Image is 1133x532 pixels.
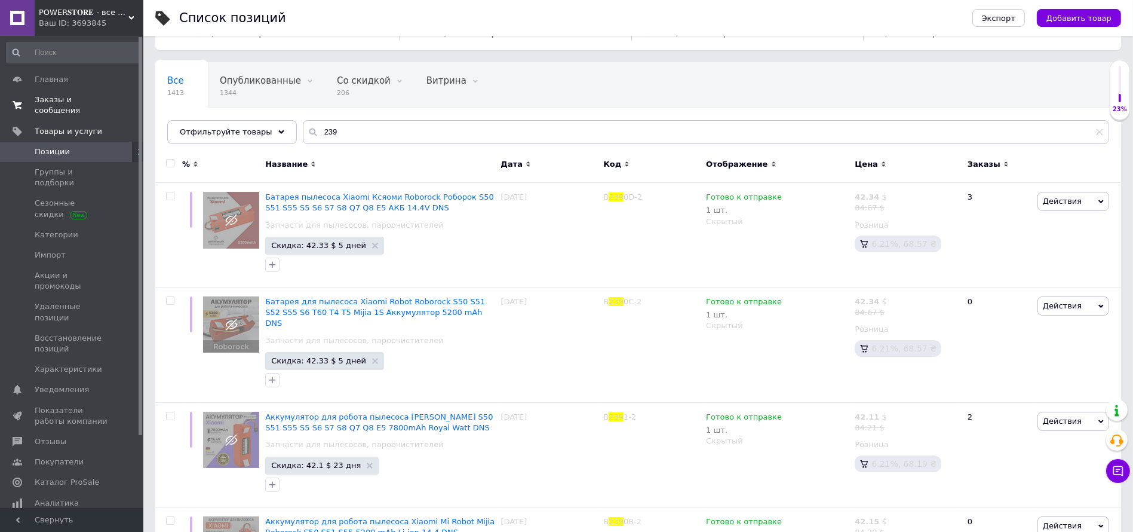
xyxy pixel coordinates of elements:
[706,310,782,319] div: 1 шт.
[498,183,600,288] div: [DATE]
[609,412,624,421] span: 239
[960,402,1034,507] div: 2
[1046,14,1111,23] span: Добавить товар
[603,412,609,421] span: B
[603,297,609,306] span: B
[609,192,624,201] span: 239
[265,412,493,432] a: Аккумулятор для робота пылесоса [PERSON_NAME] S50 S51 S55 S5 S6 S7 S8 Q7 Q8 E5 7800mAh Royal Watt...
[35,198,110,219] span: Сезонные скидки
[39,18,143,29] div: Ваш ID: 3693845
[855,516,887,527] div: $
[35,436,66,447] span: Отзывы
[220,75,301,86] span: Опубликованные
[706,192,782,205] span: Готово к отправке
[624,297,641,306] span: 0C-2
[968,159,1000,170] span: Заказы
[498,288,600,403] div: [DATE]
[265,439,443,450] a: Запчасти для пылесосов, пароочистителей
[1043,417,1082,426] span: Действия
[855,412,887,423] div: $
[179,12,286,25] div: Список позиций
[35,94,110,116] span: Заказы и сообщения
[855,324,957,335] div: Розница
[265,159,308,170] span: Название
[855,307,887,318] div: 84.67 $
[271,241,366,249] span: Скидка: 42.33 $ 5 дней
[855,203,887,213] div: 84.67 $
[855,517,879,526] b: 42.15
[972,9,1025,27] button: Экспорт
[855,220,957,231] div: Розница
[706,320,849,331] div: Скрытый
[706,412,782,425] span: Готово к отправке
[35,126,102,137] span: Товары и услуги
[35,146,70,157] span: Позиции
[271,357,366,365] span: Скидка: 42.33 $ 5 дней
[706,436,849,447] div: Скрытый
[603,517,609,526] span: B
[855,423,887,433] div: 84.21 $
[35,333,110,354] span: Восстановление позиций
[960,288,1034,403] div: 0
[855,297,879,306] b: 42.34
[337,88,391,97] span: 206
[35,364,102,375] span: Характеристики
[203,412,259,468] img: Аккумулятор для робота пылесоса Xiaomi Roborock S50 S51 S55 S5 S6 S7 S8 Q7 Q8 E5 7800mAh Royal Wa...
[203,296,259,353] img: Батарея для пылесоса Xiaomi Robot Roborock S50 S51 S52 S55 S6 T60 T4 T5 Mijia 1S Аккумулятор 5200...
[35,270,110,292] span: Акции и промокоды
[265,220,443,231] a: Запчасти для пылесосов, пароочистителей
[35,477,99,488] span: Каталог ProSale
[624,192,642,201] span: 0D-2
[180,127,272,136] span: Отфильтруйте товары
[871,459,937,469] span: 6.21%, 68.19 ₴
[855,412,879,421] b: 42.11
[501,159,523,170] span: Дата
[203,192,259,248] img: Батарея пылесоса Xiaomi Ксяоми Roborock Роборок S50 S51 S55 S5 S6 S7 S8 Q7 Q8 E5 АКБ 14.4V DNS
[624,517,641,526] span: 0B-2
[609,517,624,526] span: 239
[265,335,443,346] a: Запчасти для пылесосов, пароочистителей
[167,75,184,86] span: Все
[265,192,494,212] a: Батарея пылесоса Xiaomi Ксяоми Roborock Роборок S50 S51 S55 S5 S6 S7 S8 Q7 Q8 E5 АКБ 14.4V DNS
[982,14,1015,23] span: Экспорт
[35,74,68,85] span: Главная
[603,192,609,201] span: B
[265,297,485,328] a: Батарея для пылесоса Xiaomi Robot Roborock S50 S51 S52 S55 S6 T60 T4 T5 Mijia 1S Аккумулятор 5200...
[35,250,66,261] span: Импорт
[960,183,1034,288] div: 3
[337,75,391,86] span: Со скидкой
[603,159,621,170] span: Код
[6,42,141,63] input: Поиск
[855,296,887,307] div: $
[35,301,110,323] span: Удаленные позиции
[498,402,600,507] div: [DATE]
[871,239,937,249] span: 6.21%, 68.57 ₴
[609,297,624,306] span: 239
[1106,459,1130,483] button: Чат с покупателем
[35,498,79,509] span: Аналитика
[706,159,767,170] span: Отображение
[1110,105,1129,114] div: 23%
[706,517,782,530] span: Готово к отправке
[624,412,636,421] span: 1-2
[1043,521,1082,530] span: Действия
[855,159,878,170] span: Цена
[706,297,782,310] span: Готово к отправке
[220,88,301,97] span: 1344
[1037,9,1121,27] button: Добавить товар
[706,426,782,435] div: 1 шт.
[855,192,887,203] div: $
[35,167,110,188] span: Группы и подборки
[303,120,1109,144] input: Поиск по названию позиции, артикулу и поисковым запросам
[35,230,78,240] span: Категории
[35,384,89,395] span: Уведомления
[1043,197,1082,206] span: Действия
[35,405,110,427] span: Показатели работы компании
[706,206,782,215] div: 1 шт.
[35,457,84,467] span: Покупатели
[855,439,957,450] div: Розница
[855,192,879,201] b: 42.34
